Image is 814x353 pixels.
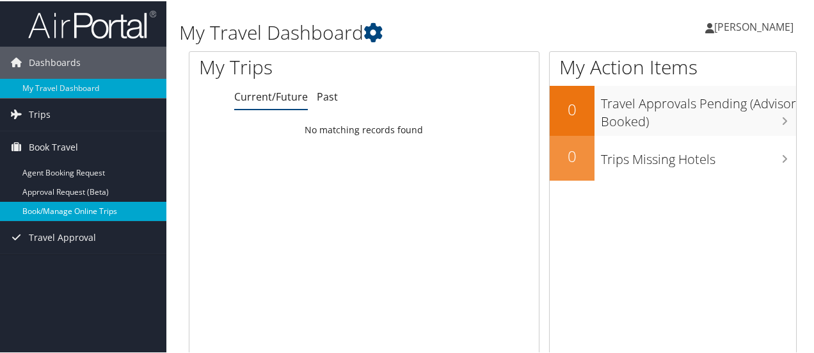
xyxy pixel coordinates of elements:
[550,135,796,179] a: 0Trips Missing Hotels
[28,8,156,38] img: airportal-logo.png
[550,97,595,119] h2: 0
[705,6,806,45] a: [PERSON_NAME]
[234,88,308,103] a: Current/Future
[601,143,796,167] h3: Trips Missing Hotels
[179,18,597,45] h1: My Travel Dashboard
[189,117,539,140] td: No matching records found
[714,19,794,33] span: [PERSON_NAME]
[317,88,338,103] a: Past
[550,144,595,166] h2: 0
[29,220,96,252] span: Travel Approval
[29,130,78,162] span: Book Travel
[601,87,796,129] h3: Travel Approvals Pending (Advisor Booked)
[29,45,81,78] span: Dashboards
[550,85,796,134] a: 0Travel Approvals Pending (Advisor Booked)
[199,53,383,79] h1: My Trips
[29,97,51,129] span: Trips
[550,53,796,79] h1: My Action Items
